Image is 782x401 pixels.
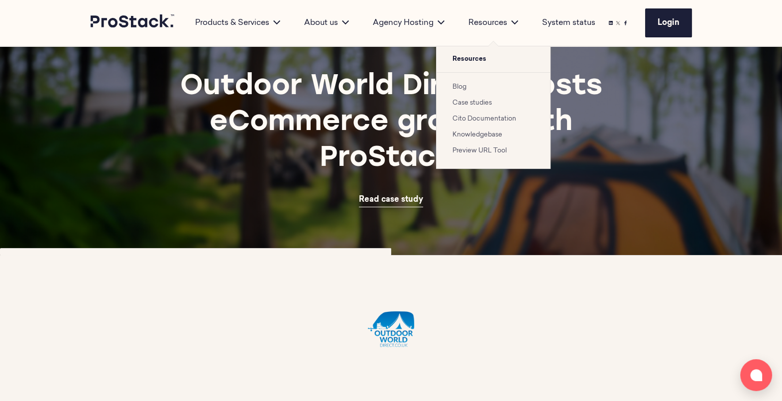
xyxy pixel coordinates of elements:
span: Login [658,19,679,27]
span: Resources [437,46,550,72]
div: About us [292,17,361,29]
a: Case studies [452,100,492,106]
div: Agency Hosting [361,17,456,29]
a: Cito Documentation [452,116,516,122]
a: Knowledgebase [452,132,502,138]
a: Login [645,8,692,37]
a: Read case study [359,193,423,207]
a: Blog [452,84,466,90]
div: Products & Services [183,17,292,29]
a: Preview URL Tool [452,147,507,154]
a: System status [542,17,595,29]
span: Read case study [359,196,423,204]
button: Open chat window [740,359,772,391]
h1: Outdoor World Direct boosts eCommerce growth with ProStack. [150,69,631,177]
a: Prostack logo [91,14,175,31]
img: ProStack-Motif-Light.png [368,311,414,348]
div: Resources [456,17,530,29]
